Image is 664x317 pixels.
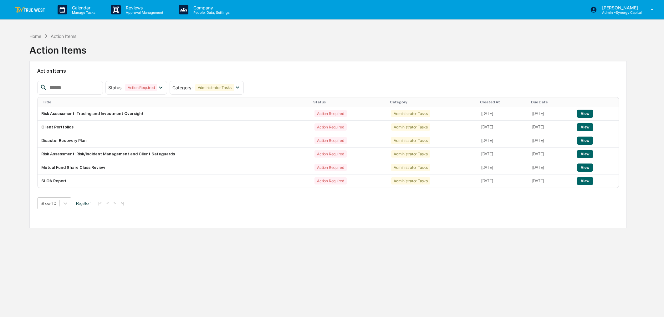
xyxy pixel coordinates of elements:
[478,161,529,174] td: [DATE]
[577,137,593,145] button: View
[531,100,571,104] div: Due Date
[188,10,233,15] p: People, Data, Settings
[313,100,385,104] div: Status
[529,161,573,174] td: [DATE]
[577,138,593,143] a: View
[478,107,529,121] td: [DATE]
[577,177,593,185] button: View
[314,137,346,144] div: Action Required
[314,150,346,158] div: Action Required
[577,152,593,156] a: View
[644,296,661,313] iframe: Open customer support
[188,5,233,10] p: Company
[76,201,92,206] span: Page 1 of 1
[38,107,311,121] td: Risk Assessment: Trading and Investment Oversight
[577,164,593,172] button: View
[37,68,619,74] h2: Action Items
[478,174,529,188] td: [DATE]
[390,100,475,104] div: Category
[391,123,430,131] div: Administrator Tasks
[597,5,642,10] p: [PERSON_NAME]
[29,34,41,39] div: Home
[112,200,118,206] button: >
[529,107,573,121] td: [DATE]
[391,164,430,171] div: Administrator Tasks
[121,5,166,10] p: Reviews
[314,177,346,184] div: Action Required
[38,121,311,134] td: Client Portfolios
[105,200,111,206] button: <
[119,200,126,206] button: >|
[577,111,593,116] a: View
[108,85,123,90] span: Status :
[577,125,593,129] a: View
[529,134,573,148] td: [DATE]
[38,148,311,161] td: Risk Assessment: Risk/Incident Management and Client Safeguards
[597,10,642,15] p: Admin • Synergy Capital
[577,179,593,183] a: View
[529,174,573,188] td: [DATE]
[391,110,430,117] div: Administrator Tasks
[67,5,99,10] p: Calendar
[478,148,529,161] td: [DATE]
[38,134,311,148] td: Disaster Recovery Plan
[121,10,166,15] p: Approval Management
[195,84,234,91] div: Administrator Tasks
[38,161,311,174] td: Mutual Fund Share Class Review
[577,123,593,131] button: View
[391,150,430,158] div: Administrator Tasks
[51,34,76,39] div: Action Items
[478,121,529,134] td: [DATE]
[391,177,430,184] div: Administrator Tasks
[67,10,99,15] p: Manage Tasks
[478,134,529,148] td: [DATE]
[125,84,157,91] div: Action Required
[43,100,309,104] div: Title
[172,85,193,90] span: Category :
[38,174,311,188] td: SLOA Report
[577,150,593,158] button: View
[96,200,104,206] button: |<
[314,164,346,171] div: Action Required
[391,137,430,144] div: Administrator Tasks
[529,121,573,134] td: [DATE]
[577,110,593,118] button: View
[15,7,45,13] img: logo
[480,100,526,104] div: Created At
[577,165,593,170] a: View
[314,110,346,117] div: Action Required
[29,39,86,56] div: Action Items
[529,148,573,161] td: [DATE]
[314,123,346,131] div: Action Required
